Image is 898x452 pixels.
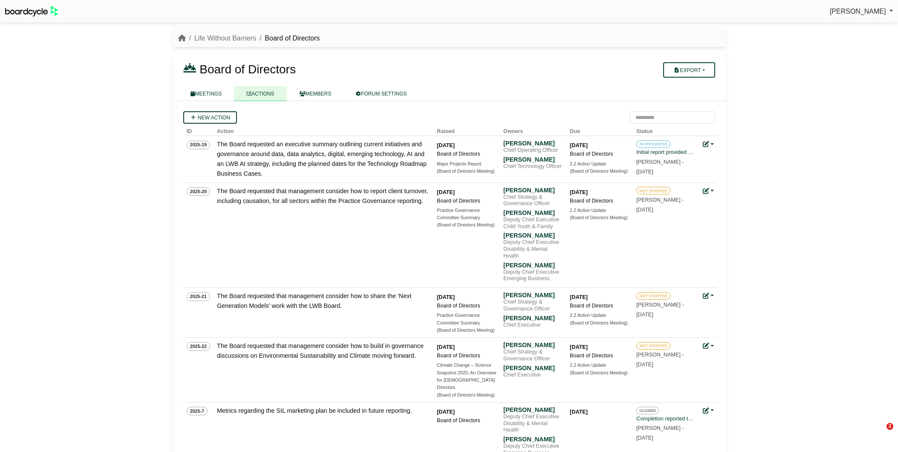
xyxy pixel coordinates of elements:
[503,232,563,239] div: [PERSON_NAME]
[437,160,497,175] a: Major Projects Report (Board of Directors Meeting)
[437,391,497,399] div: (Board of Directors Meeting)
[636,169,653,175] span: [DATE]
[437,221,497,229] div: (Board of Directors Meeting)
[570,362,629,377] a: 2.2 Action Update (Board of Directors Meeting)
[636,362,653,368] span: [DATE]
[636,139,696,174] a: IN PROGRESS Initial report provided on [DATE] at agenda item 6.1 [PERSON_NAME] -[DATE]
[503,291,563,299] div: [PERSON_NAME]
[503,261,563,269] div: [PERSON_NAME]
[437,408,497,416] div: [DATE]
[437,416,497,425] div: Board of Directors
[178,86,234,101] a: MEETINGS
[636,207,653,213] span: [DATE]
[636,425,684,441] small: [PERSON_NAME] -
[437,150,497,158] div: Board of Directors
[570,312,629,327] a: 2.2 Action Update (Board of Directors Meeting)
[199,63,296,76] span: Board of Directors
[437,312,497,327] div: Practice Governance Committee Summary
[503,147,563,154] div: Chief Operating Officer
[503,209,563,217] div: [PERSON_NAME]
[570,214,629,221] div: (Board of Directors Meeting)
[503,139,563,154] a: [PERSON_NAME] Chief Operating Officer
[500,124,566,136] th: Owners
[636,187,670,194] span: NOT STARTED
[437,312,497,334] a: Practice Governance Committee Summary (Board of Directors Meeting)
[217,341,430,361] div: The Board requested that management consider how to build in governance discussions on Environmen...
[830,8,886,15] span: [PERSON_NAME]
[437,362,497,391] div: Climate Change – Science Snapshot 2025: An Overview for [DEMOGRAPHIC_DATA] Directors
[503,406,563,434] a: [PERSON_NAME] Deputy Chief Executive Disability & Mental Health
[570,168,629,175] div: (Board of Directors Meeting)
[187,407,208,415] span: 2025-7
[437,207,497,222] div: Practice Governance Committee Summary
[187,342,211,351] span: 2025-22
[214,124,433,136] th: Action
[217,406,430,416] div: Metrics regarding the SIL marketing plan be included in future reporting.
[503,139,563,147] div: [PERSON_NAME]
[187,141,211,149] span: 2025-19
[570,207,629,214] div: 2.2 Action Update
[503,372,563,379] div: Chief Executive
[503,156,563,163] div: [PERSON_NAME]
[437,197,497,205] div: Board of Directors
[503,163,563,170] div: Chief Technology Officer
[570,319,629,327] div: (Board of Directors Meeting)
[503,322,563,329] div: Chief Executive
[636,148,696,156] div: Initial report provided on [DATE] at agenda item 6.1
[636,312,653,318] span: [DATE]
[437,351,497,360] div: Board of Directors
[437,207,497,229] a: Practice Governance Committee Summary (Board of Directors Meeting)
[636,406,696,441] a: CLOSED Completion reported to Board [DATE] [PERSON_NAME] -[DATE]
[570,160,629,168] div: 2.2 Action Update
[5,6,58,17] img: BoardcycleBlackGreen-aaafeed430059cb809a45853b8cf6d952af9d84e6e89e1f1685b34bfd5cb7d64.svg
[437,301,497,310] div: Board of Directors
[570,197,629,205] div: Board of Directors
[570,141,629,150] div: [DATE]
[256,33,320,44] li: Board of Directors
[433,124,500,136] th: Raised
[437,293,497,301] div: [DATE]
[187,187,211,196] span: 2025-20
[287,86,344,101] a: MEMBERS
[217,291,430,311] div: The Board requested that management consider how to share the 'Next Generation Models' work with ...
[570,351,629,360] div: Board of Directors
[344,86,419,101] a: FORUM SETTINGS
[503,217,563,230] div: Deputy Chief Executive Child Youth & Family
[437,343,497,351] div: [DATE]
[437,188,497,197] div: [DATE]
[570,369,629,377] div: (Board of Directors Meeting)
[503,261,563,282] a: [PERSON_NAME] Deputy Chief Executive Emerging Business
[570,188,629,197] div: [DATE]
[437,141,497,150] div: [DATE]
[503,194,563,207] div: Chief Strategy & Governance Officer
[636,352,684,368] small: [PERSON_NAME] -
[570,150,629,158] div: Board of Directors
[503,314,563,322] div: [PERSON_NAME]
[570,160,629,175] a: 2.2 Action Update (Board of Directors Meeting)
[503,186,563,194] div: [PERSON_NAME]
[636,197,684,213] small: [PERSON_NAME] -
[437,362,497,398] a: Climate Change – Science Snapshot 2025: An Overview for [DEMOGRAPHIC_DATA] Directors (Board of Di...
[570,362,629,369] div: 2.2 Action Update
[503,406,563,414] div: [PERSON_NAME]
[869,423,889,443] iframe: Intercom live chat
[503,291,563,312] a: [PERSON_NAME] Chief Strategy & Governance Officer
[570,293,629,301] div: [DATE]
[886,423,893,430] span: 2
[636,292,670,300] span: NOT STARTED
[437,327,497,334] div: (Board of Directors Meeting)
[217,139,430,179] div: The Board requested an executive summary outlining current initiatives and governance around data...
[194,35,256,42] a: Life Without Barriers
[570,312,629,319] div: 2.2 Action Update
[503,364,563,379] a: [PERSON_NAME] Chief Executive
[187,292,211,301] span: 2025-21
[503,435,563,443] div: [PERSON_NAME]
[503,341,563,349] div: [PERSON_NAME]
[437,168,497,175] div: (Board of Directors Meeting)
[503,314,563,329] a: [PERSON_NAME] Chief Executive
[178,33,320,44] nav: breadcrumb
[503,414,563,434] div: Deputy Chief Executive Disability & Mental Health
[633,124,699,136] th: Status
[570,343,629,351] div: [DATE]
[636,140,670,148] span: IN PROGRESS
